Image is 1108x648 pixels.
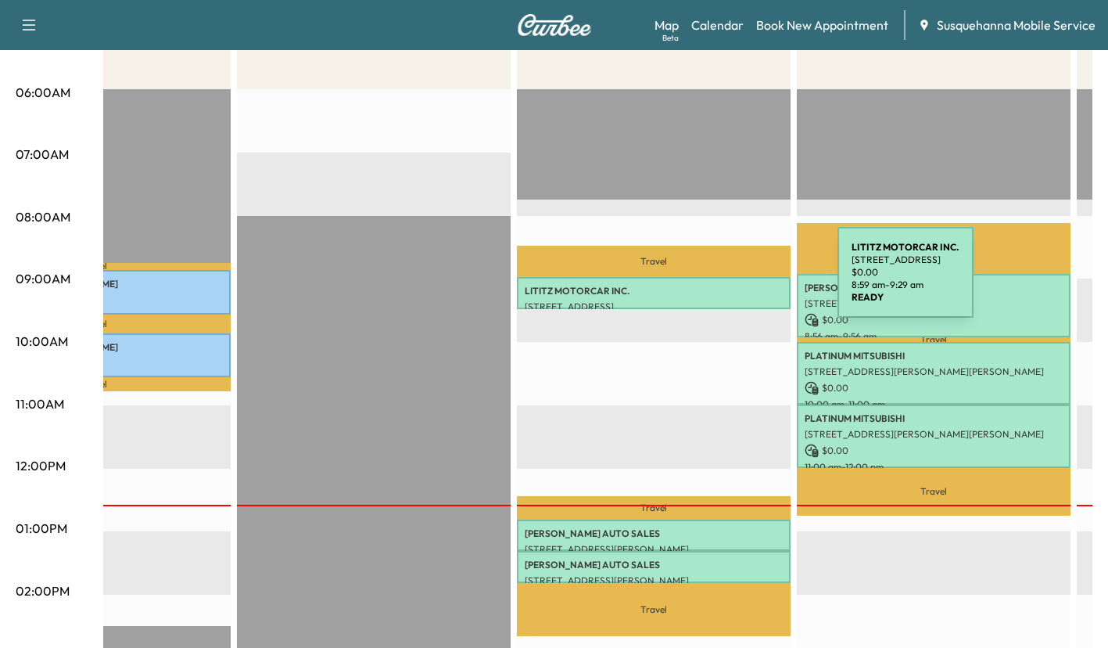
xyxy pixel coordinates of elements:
p: [PERSON_NAME] AUTO SALES [525,559,783,571]
p: 10:00AM [16,332,68,351]
p: 10:00 am - 11:00 am [805,398,1063,411]
p: Travel [797,468,1070,516]
p: [STREET_ADDRESS][PERSON_NAME] [525,543,783,556]
p: Travel [797,337,1070,341]
a: Book New Appointment [756,16,888,34]
p: 07:00AM [16,145,69,164]
div: Beta [662,32,679,44]
p: PLATINUM MITSUBISHI [805,350,1063,362]
p: 11:00 am - 12:00 pm [805,461,1063,473]
p: Travel [517,246,791,277]
p: $ 0.00 [805,444,1063,458]
p: LITITZ MOTORCAR INC. [525,285,783,297]
p: [STREET_ADDRESS] [525,301,783,313]
a: MapBeta [654,16,679,34]
p: [STREET_ADDRESS][PERSON_NAME][PERSON_NAME] [805,428,1063,441]
img: Curbee Logo [517,14,592,36]
p: 02:00PM [16,581,70,600]
p: 12:00PM [16,456,66,475]
p: $ 0.00 [805,313,1063,327]
p: $ 0.00 [805,381,1063,395]
p: 11:00AM [16,394,64,413]
p: 08:00AM [16,207,70,226]
p: [PERSON_NAME] AUTO SALES [525,527,783,540]
p: 06:00AM [16,83,70,102]
p: Travel [517,583,791,637]
p: 01:00PM [16,519,67,538]
p: [STREET_ADDRESS] [805,297,1063,310]
p: [STREET_ADDRESS][PERSON_NAME] [525,574,783,587]
p: 09:00AM [16,269,70,288]
p: [PERSON_NAME] CHEVROLET [805,282,1063,294]
p: PLATINUM MITSUBISHI [805,412,1063,425]
a: Calendar [691,16,744,34]
p: Travel [797,223,1070,275]
span: Susquehanna Mobile Service [937,16,1095,34]
p: Travel [517,496,791,520]
p: 8:56 am - 9:56 am [805,330,1063,343]
p: [STREET_ADDRESS][PERSON_NAME][PERSON_NAME] [805,365,1063,378]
